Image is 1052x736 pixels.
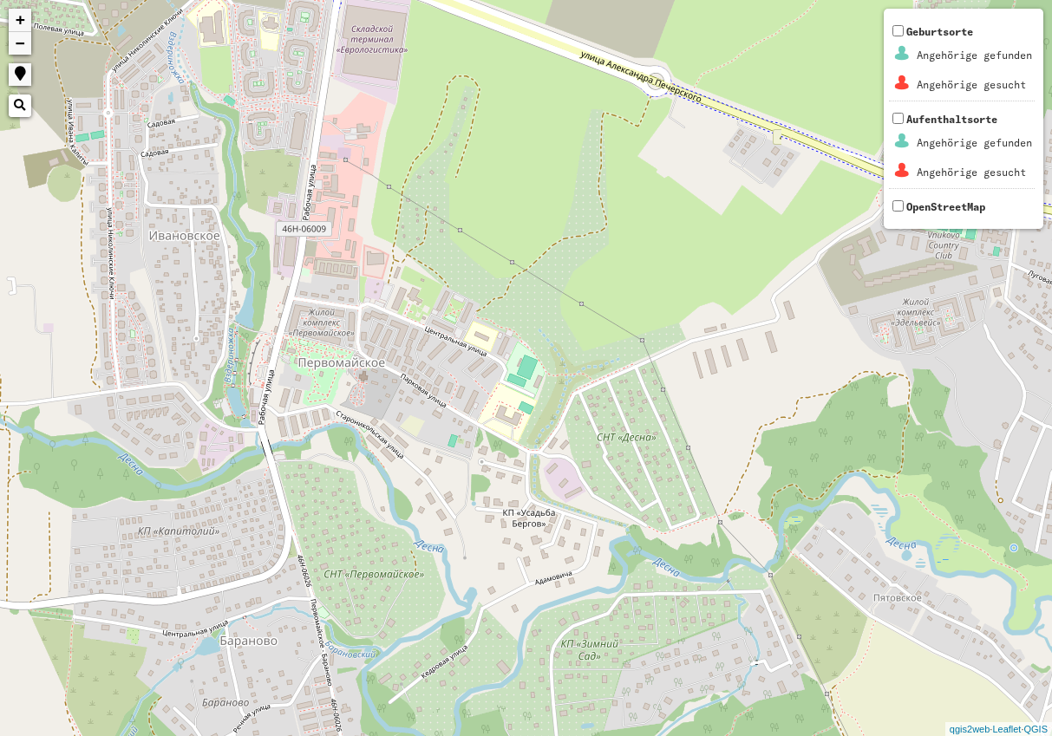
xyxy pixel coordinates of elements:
span: OpenStreetMap [906,200,985,213]
img: Aufenthaltsorte_1_Angeh%C3%B6rigegefunden0.png [892,130,913,152]
td: Angehörige gefunden [916,42,1033,69]
a: Zoom out [9,32,31,55]
img: Aufenthaltsorte_1_Angeh%C3%B6rigegesucht1.png [892,160,913,181]
span: Geburtsorte [889,25,1035,101]
img: Geburtsorte_2_Angeh%C3%B6rigegesucht1.png [892,72,913,94]
img: Geburtsorte_2_Angeh%C3%B6rigegefunden0.png [892,42,913,64]
input: OpenStreetMap [892,200,904,212]
td: Angehörige gefunden [916,129,1033,157]
a: Leaflet [992,724,1021,734]
a: QGIS [1023,724,1048,734]
td: Angehörige gesucht [916,159,1033,186]
a: Zoom in [9,9,31,32]
span: Aufenthaltsorte [889,113,1035,188]
td: Angehörige gesucht [916,71,1033,99]
input: GeburtsorteAngehörige gefundenAngehörige gesucht [892,25,904,36]
a: qgis2web [950,724,990,734]
a: Show me where I am [9,63,31,86]
input: AufenthaltsorteAngehörige gefundenAngehörige gesucht [892,113,904,124]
